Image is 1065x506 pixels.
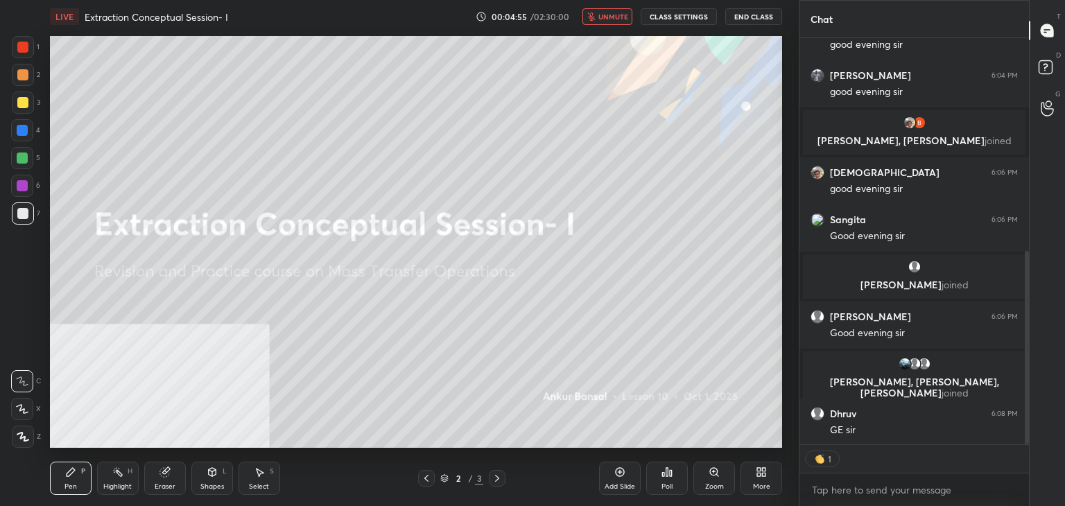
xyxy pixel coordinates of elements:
[799,38,1029,446] div: grid
[992,168,1018,177] div: 6:06 PM
[155,483,175,490] div: Eraser
[799,1,844,37] p: Chat
[223,468,227,475] div: L
[830,166,940,179] h6: [DEMOGRAPHIC_DATA]
[270,468,274,475] div: S
[11,119,40,141] div: 4
[85,10,228,24] h4: Extraction Conceptual Session- I
[830,38,1018,52] div: good evening sir
[811,407,824,421] img: default.png
[81,468,85,475] div: P
[898,357,912,371] img: b06059d6d76144998947f50f5f331088.51172741_3
[903,116,917,130] img: 40b025166e184f62afbe1303e8b3fa45.13621993_
[908,357,921,371] img: default.png
[64,483,77,490] div: Pen
[50,8,79,25] div: LIVE
[598,12,628,21] span: unmute
[830,69,911,82] h6: [PERSON_NAME]
[11,370,41,392] div: C
[128,468,132,475] div: H
[942,278,969,291] span: joined
[811,213,824,227] img: 3
[753,483,770,490] div: More
[811,376,1017,399] p: [PERSON_NAME], [PERSON_NAME], [PERSON_NAME]
[12,91,40,114] div: 3
[811,310,824,324] img: default.png
[830,326,1018,340] div: Good evening sir
[811,279,1017,290] p: [PERSON_NAME]
[103,483,132,490] div: Highlight
[705,483,724,490] div: Zoom
[11,398,41,420] div: X
[992,313,1018,321] div: 6:06 PM
[830,85,1018,99] div: good evening sir
[811,135,1017,146] p: [PERSON_NAME], [PERSON_NAME]
[11,175,40,197] div: 6
[908,260,921,274] img: default.png
[811,69,824,82] img: 4fd20561da344817ad8a0ee4eaf17917.jpg
[830,408,856,420] h6: Dhruv
[1056,50,1061,60] p: D
[917,357,931,371] img: default.png
[811,166,824,180] img: 40b025166e184f62afbe1303e8b3fa45.13621993_
[826,453,832,464] div: 1
[830,182,1018,196] div: good evening sir
[475,472,483,485] div: 3
[11,147,40,169] div: 5
[641,8,717,25] button: CLASS SETTINGS
[1055,89,1061,99] p: G
[992,410,1018,418] div: 6:08 PM
[830,229,1018,243] div: Good evening sir
[451,474,465,482] div: 2
[725,8,782,25] button: End Class
[992,216,1018,224] div: 6:06 PM
[200,483,224,490] div: Shapes
[830,213,866,226] h6: Sangita
[985,134,1012,147] span: joined
[813,452,826,466] img: clapping_hands.png
[12,64,40,86] div: 2
[12,202,40,225] div: 7
[992,71,1018,80] div: 6:04 PM
[12,426,41,448] div: Z
[249,483,269,490] div: Select
[12,36,40,58] div: 1
[912,116,926,130] img: e9e5210b1f564a13bb41c5fc15386362.49768661_3
[830,424,1018,437] div: GE sir
[468,474,472,482] div: /
[830,311,911,323] h6: [PERSON_NAME]
[582,8,632,25] button: unmute
[942,386,969,399] span: joined
[1057,11,1061,21] p: T
[605,483,635,490] div: Add Slide
[661,483,673,490] div: Poll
